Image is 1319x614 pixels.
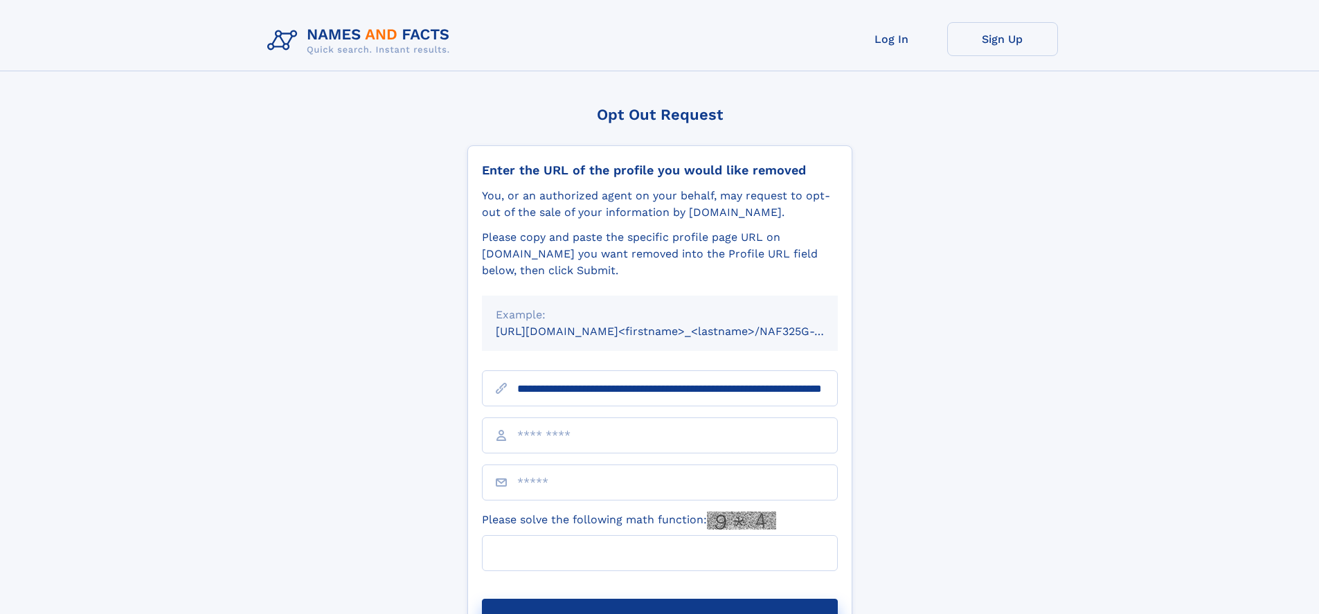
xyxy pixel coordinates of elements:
[482,163,838,178] div: Enter the URL of the profile you would like removed
[482,229,838,279] div: Please copy and paste the specific profile page URL on [DOMAIN_NAME] you want removed into the Pr...
[947,22,1058,56] a: Sign Up
[262,22,461,60] img: Logo Names and Facts
[496,325,864,338] small: [URL][DOMAIN_NAME]<firstname>_<lastname>/NAF325G-xxxxxxxx
[836,22,947,56] a: Log In
[496,307,824,323] div: Example:
[482,512,776,530] label: Please solve the following math function:
[467,106,852,123] div: Opt Out Request
[482,188,838,221] div: You, or an authorized agent on your behalf, may request to opt-out of the sale of your informatio...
